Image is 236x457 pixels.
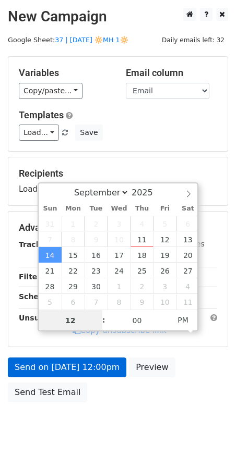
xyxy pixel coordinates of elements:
span: October 4, 2025 [176,278,199,294]
span: September 9, 2025 [85,231,108,247]
span: September 8, 2025 [62,231,85,247]
span: September 29, 2025 [62,278,85,294]
h5: Email column [126,67,217,79]
span: October 10, 2025 [154,294,176,310]
h2: New Campaign [8,8,228,26]
span: September 12, 2025 [154,231,176,247]
span: September 1, 2025 [62,216,85,231]
span: September 13, 2025 [176,231,199,247]
a: Copy/paste... [19,83,82,99]
span: Sun [39,205,62,212]
a: 37 | [DATE] 🔆MH 1🔆 [55,36,128,44]
span: September 17, 2025 [108,247,131,263]
a: Daily emails left: 32 [158,36,228,44]
span: Tue [85,205,108,212]
span: September 24, 2025 [108,263,131,278]
span: September 26, 2025 [154,263,176,278]
a: Templates [19,109,64,120]
span: October 3, 2025 [154,278,176,294]
span: September 7, 2025 [39,231,62,247]
span: September 4, 2025 [131,216,154,231]
input: Year [129,188,167,197]
h5: Variables [19,67,110,79]
span: September 21, 2025 [39,263,62,278]
a: Load... [19,125,59,141]
label: UTM Codes [163,239,204,250]
strong: Tracking [19,240,54,249]
span: September 6, 2025 [176,216,199,231]
span: October 6, 2025 [62,294,85,310]
input: Hour [39,310,102,331]
span: September 2, 2025 [85,216,108,231]
span: September 15, 2025 [62,247,85,263]
span: September 18, 2025 [131,247,154,263]
a: Send on [DATE] 12:00pm [8,357,126,377]
span: October 1, 2025 [108,278,131,294]
span: September 23, 2025 [85,263,108,278]
span: September 14, 2025 [39,247,62,263]
small: Google Sheet: [8,36,128,44]
strong: Filters [19,273,45,281]
span: Thu [131,205,154,212]
span: September 19, 2025 [154,247,176,263]
button: Save [75,125,102,141]
iframe: Chat Widget [184,407,236,457]
span: September 30, 2025 [85,278,108,294]
span: October 9, 2025 [131,294,154,310]
a: Preview [129,357,175,377]
span: Sat [176,205,199,212]
span: Mon [62,205,85,212]
span: Click to toggle [169,310,197,330]
span: September 22, 2025 [62,263,85,278]
span: October 5, 2025 [39,294,62,310]
span: Wed [108,205,131,212]
span: Daily emails left: 32 [158,34,228,46]
span: October 11, 2025 [176,294,199,310]
span: October 7, 2025 [85,294,108,310]
span: August 31, 2025 [39,216,62,231]
span: September 25, 2025 [131,263,154,278]
span: October 8, 2025 [108,294,131,310]
span: September 20, 2025 [176,247,199,263]
span: Fri [154,205,176,212]
a: Send Test Email [8,382,87,402]
span: : [102,310,105,330]
span: September 11, 2025 [131,231,154,247]
span: September 28, 2025 [39,278,62,294]
span: September 27, 2025 [176,263,199,278]
h5: Advanced [19,222,217,233]
a: Copy unsubscribe link [73,326,167,335]
span: October 2, 2025 [131,278,154,294]
input: Minute [105,310,169,331]
span: September 3, 2025 [108,216,131,231]
span: September 10, 2025 [108,231,131,247]
span: September 5, 2025 [154,216,176,231]
div: Loading... [19,168,217,195]
strong: Unsubscribe [19,314,70,322]
h5: Recipients [19,168,217,179]
span: September 16, 2025 [85,247,108,263]
strong: Schedule [19,292,56,301]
